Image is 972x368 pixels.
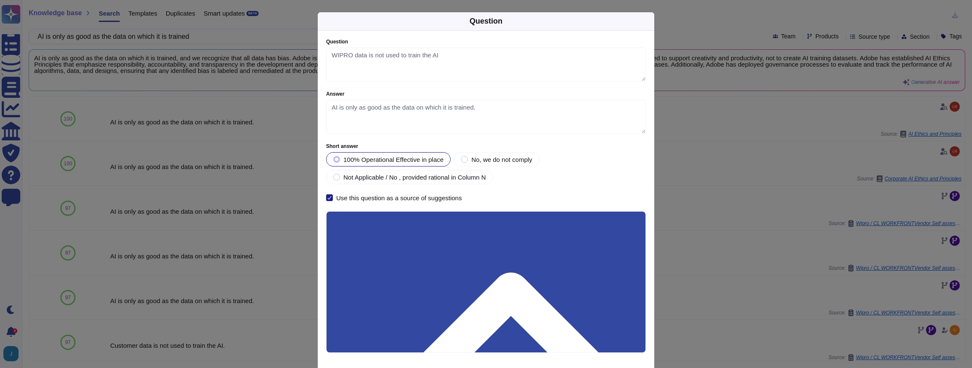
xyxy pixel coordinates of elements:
[343,174,486,181] span: Not Applicable / No , provided rational in Column N
[326,39,646,44] label: Question
[343,156,443,163] span: 100% Operational Effective in place
[326,100,646,134] textarea: AI is only as good as the data on which it is trained.
[326,48,646,81] textarea: WIPRO data is not used to train the AI
[336,195,462,201] div: Use this question as a source of suggestions
[471,156,532,163] span: No, we do not comply
[326,144,646,149] label: Short answer
[470,16,502,27] div: Question
[326,91,646,97] label: Answer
